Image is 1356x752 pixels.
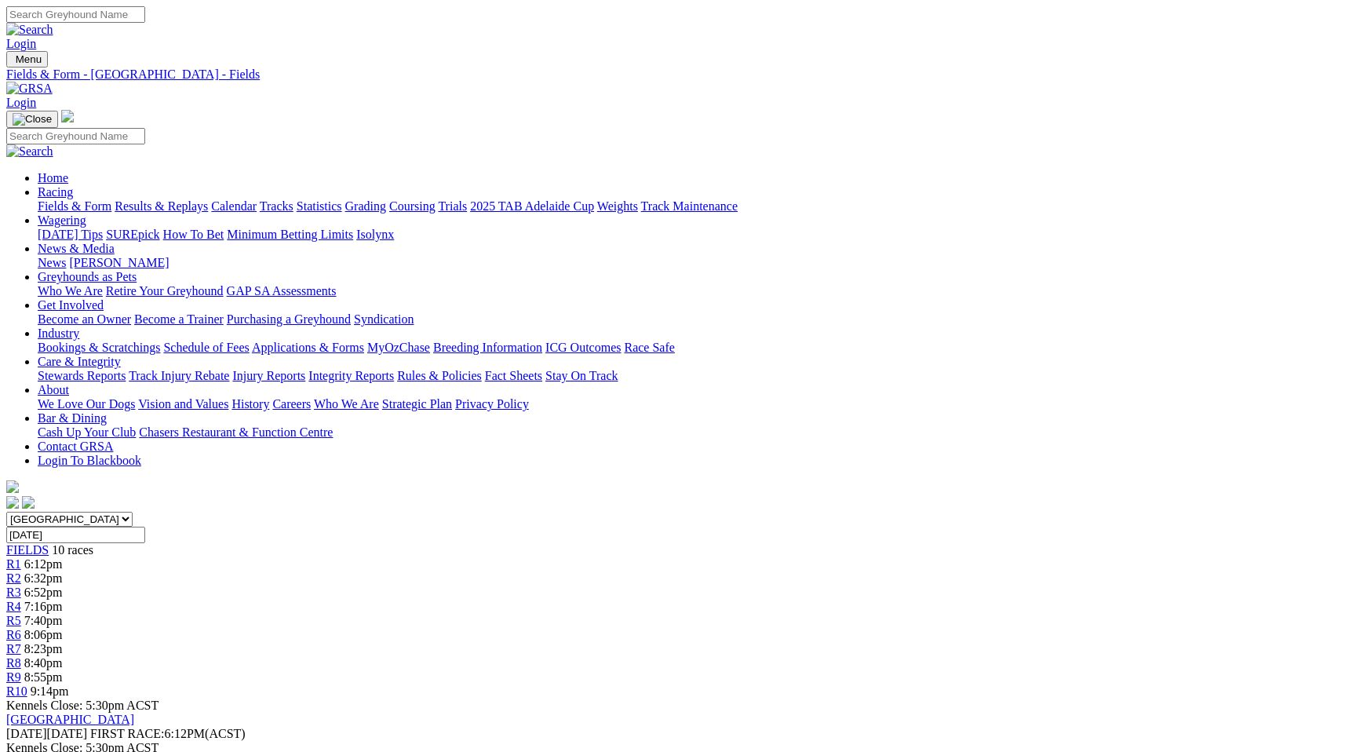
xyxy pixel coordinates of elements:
a: Bookings & Scratchings [38,341,160,354]
a: Purchasing a Greyhound [227,312,351,326]
a: [PERSON_NAME] [69,256,169,269]
span: [DATE] [6,727,47,740]
img: Close [13,113,52,126]
button: Toggle navigation [6,51,48,68]
a: Stewards Reports [38,369,126,382]
a: News [38,256,66,269]
a: Track Maintenance [641,199,738,213]
div: About [38,397,1350,411]
div: Industry [38,341,1350,355]
span: 8:40pm [24,656,63,670]
span: 7:40pm [24,614,63,627]
span: Kennels Close: 5:30pm ACST [6,699,159,712]
a: Fact Sheets [485,369,542,382]
img: facebook.svg [6,496,19,509]
a: Login [6,96,36,109]
div: Get Involved [38,312,1350,327]
a: GAP SA Assessments [227,284,337,298]
a: Industry [38,327,79,340]
span: [DATE] [6,727,87,740]
a: Weights [597,199,638,213]
input: Search [6,128,145,144]
a: Trials [438,199,467,213]
a: R7 [6,642,21,655]
a: Home [38,171,68,184]
a: Track Injury Rebate [129,369,229,382]
input: Search [6,6,145,23]
a: We Love Our Dogs [38,397,135,411]
a: R4 [6,600,21,613]
a: R10 [6,684,27,698]
span: R5 [6,614,21,627]
a: Who We Are [314,397,379,411]
a: [GEOGRAPHIC_DATA] [6,713,134,726]
a: R3 [6,586,21,599]
span: 8:06pm [24,628,63,641]
a: Racing [38,185,73,199]
a: ICG Outcomes [545,341,621,354]
div: News & Media [38,256,1350,270]
a: Become a Trainer [134,312,224,326]
img: logo-grsa-white.png [61,110,74,122]
a: Contact GRSA [38,440,113,453]
a: Fields & Form - [GEOGRAPHIC_DATA] - Fields [6,68,1350,82]
a: Injury Reports [232,369,305,382]
span: 6:52pm [24,586,63,599]
img: Search [6,144,53,159]
a: Greyhounds as Pets [38,270,137,283]
span: FIRST RACE: [90,727,164,740]
img: twitter.svg [22,496,35,509]
span: 8:55pm [24,670,63,684]
img: Search [6,23,53,37]
a: Chasers Restaurant & Function Centre [139,425,333,439]
a: Breeding Information [433,341,542,354]
a: FIELDS [6,543,49,557]
a: Login [6,37,36,50]
a: Rules & Policies [397,369,482,382]
a: Get Involved [38,298,104,312]
a: Calendar [211,199,257,213]
span: Menu [16,53,42,65]
a: R1 [6,557,21,571]
a: Who We Are [38,284,103,298]
img: GRSA [6,82,53,96]
span: 6:32pm [24,571,63,585]
a: Login To Blackbook [38,454,141,467]
span: 8:23pm [24,642,63,655]
a: R8 [6,656,21,670]
div: Racing [38,199,1350,214]
a: MyOzChase [367,341,430,354]
a: Fields & Form [38,199,111,213]
a: Cash Up Your Club [38,425,136,439]
a: Retire Your Greyhound [106,284,224,298]
a: Become an Owner [38,312,131,326]
a: R9 [6,670,21,684]
a: About [38,383,69,396]
button: Toggle navigation [6,111,58,128]
a: Tracks [260,199,293,213]
span: 6:12pm [24,557,63,571]
a: Strategic Plan [382,397,452,411]
span: 6:12PM(ACST) [90,727,246,740]
span: 10 races [52,543,93,557]
span: 9:14pm [31,684,69,698]
a: R2 [6,571,21,585]
div: Greyhounds as Pets [38,284,1350,298]
div: Care & Integrity [38,369,1350,383]
a: 2025 TAB Adelaide Cup [470,199,594,213]
a: Results & Replays [115,199,208,213]
a: Privacy Policy [455,397,529,411]
a: Vision and Values [138,397,228,411]
a: Careers [272,397,311,411]
span: 7:16pm [24,600,63,613]
span: R6 [6,628,21,641]
a: Care & Integrity [38,355,121,368]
